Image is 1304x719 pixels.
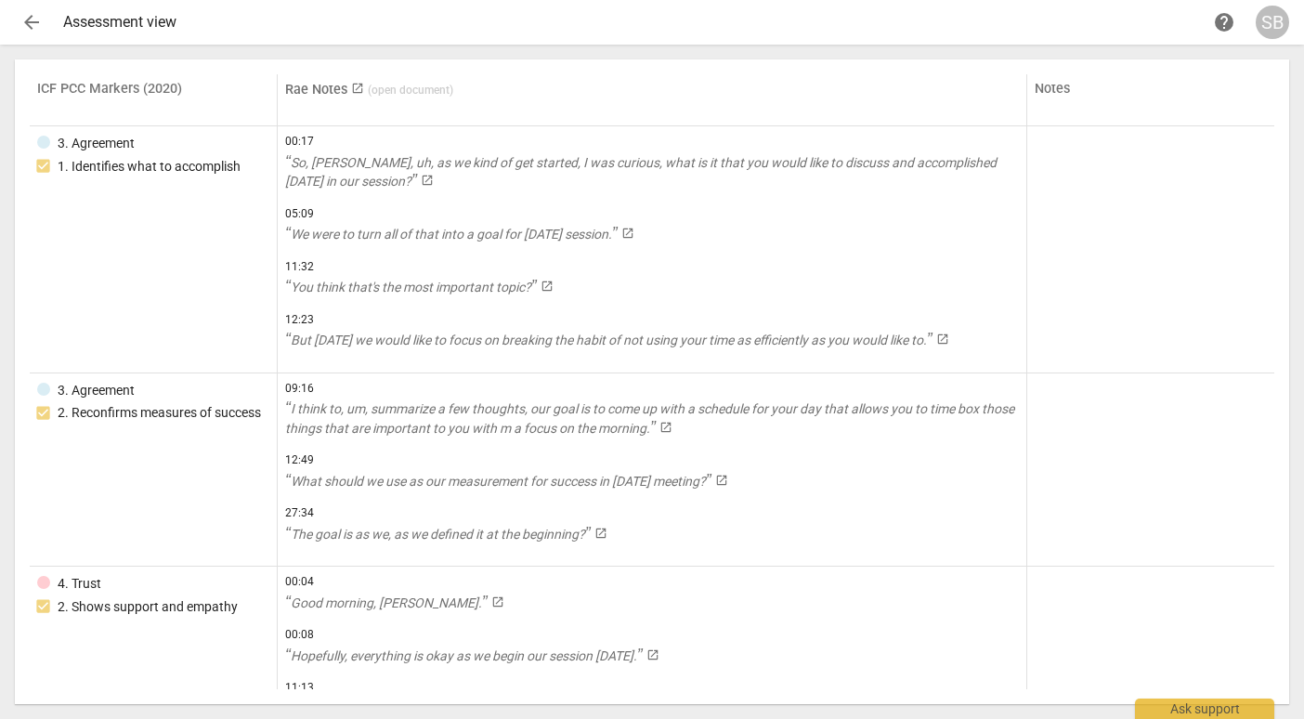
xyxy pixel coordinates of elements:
[58,134,135,153] div: 3. Agreement
[285,153,1019,191] a: So, [PERSON_NAME], uh, as we kind of get started, I was curious, what is it that you would like t...
[715,474,728,487] span: launch
[285,227,618,242] span: We were to turn all of that into a goal for [DATE] session.
[1213,11,1235,33] span: help
[1256,6,1289,39] button: SB
[646,648,659,661] span: launch
[30,74,278,126] th: ICF PCC Markers (2020)
[491,595,504,608] span: launch
[285,594,1019,613] a: Good morning, [PERSON_NAME].
[58,574,101,594] div: 4. Trust
[285,206,1019,222] span: 05:09
[621,227,634,240] span: launch
[285,627,1019,643] span: 00:08
[285,648,643,663] span: Hopefully, everything is okay as we begin our session [DATE].
[285,312,1019,328] span: 12:23
[285,472,1019,491] a: What should we use as our measurement for success in [DATE] meeting?
[541,280,554,293] span: launch
[58,157,241,176] div: 1. Identifies what to accomplish
[1207,6,1241,39] a: Help
[285,574,1019,590] span: 00:04
[285,278,1019,297] a: You think that's the most important topic?
[285,399,1019,438] a: I think to, um, summarize a few thoughts, our goal is to come up with a schedule for your day tha...
[285,401,1014,436] span: I think to, um, summarize a few thoughts, our goal is to come up with a schedule for your day tha...
[659,421,672,434] span: launch
[58,403,261,423] div: 2. Reconfirms measures of success
[594,527,607,540] span: launch
[351,82,364,95] span: launch
[285,333,932,347] span: But [DATE] we would like to focus on breaking the habit of not using your time as efficiently as ...
[285,527,591,542] span: The goal is as we, as we defined it at the beginning?
[1027,74,1274,126] th: Notes
[58,381,135,400] div: 3. Agreement
[936,333,949,346] span: launch
[1135,699,1274,719] div: Ask support
[285,505,1019,521] span: 27:34
[285,155,997,190] span: So, [PERSON_NAME], uh, as we kind of get started, I was curious, what is it that you would like t...
[285,680,1019,696] span: 11:13
[285,331,1019,350] a: But [DATE] we would like to focus on breaking the habit of not using your time as efficiently as ...
[285,259,1019,275] span: 11:32
[285,82,453,98] a: Rae Notes (open document)
[285,452,1019,468] span: 12:49
[285,134,1019,150] span: 00:17
[368,84,453,97] span: ( open document )
[285,595,488,610] span: Good morning, [PERSON_NAME].
[63,14,1207,31] div: Assessment view
[285,525,1019,544] a: The goal is as we, as we defined it at the beginning?
[421,174,434,187] span: launch
[285,647,1019,666] a: Hopefully, everything is okay as we begin our session [DATE].
[20,11,43,33] span: arrow_back
[58,597,238,617] div: 2. Shows support and empathy
[285,280,537,294] span: You think that's the most important topic?
[285,225,1019,244] a: We were to turn all of that into a goal for [DATE] session.
[285,381,1019,397] span: 09:16
[285,474,711,489] span: What should we use as our measurement for success in [DATE] meeting?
